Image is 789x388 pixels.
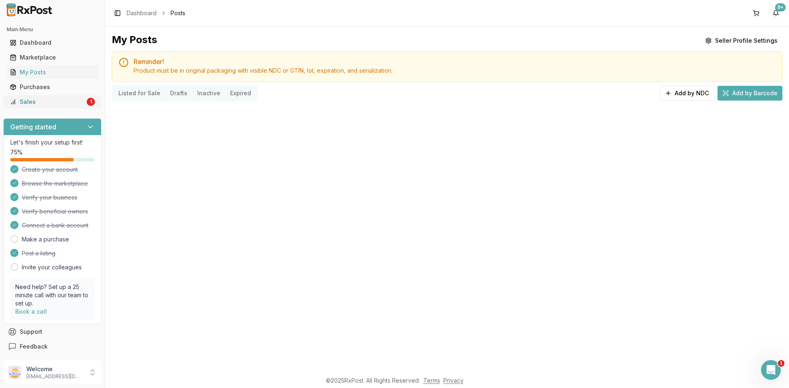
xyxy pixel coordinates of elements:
[8,366,21,379] img: User avatar
[22,165,78,174] span: Create your account
[7,35,98,50] a: Dashboard
[22,235,69,243] a: Make a purchase
[3,66,102,79] button: My Posts
[26,373,83,380] p: [EMAIL_ADDRESS][DOMAIN_NAME]
[26,365,83,373] p: Welcome
[10,148,23,156] span: 75 %
[10,83,95,91] div: Purchases
[171,9,185,17] span: Posts
[7,50,98,65] a: Marketplace
[192,87,225,100] button: Inactive
[10,122,56,132] h3: Getting started
[3,51,102,64] button: Marketplace
[10,39,95,47] div: Dashboard
[443,377,464,384] a: Privacy
[3,339,102,354] button: Feedback
[22,263,82,271] a: Invite your colleagues
[7,80,98,94] a: Purchases
[3,3,56,16] img: RxPost Logo
[7,94,98,109] a: Sales1
[778,360,784,367] span: 1
[700,33,782,48] button: Seller Profile Settings
[761,360,781,380] iframe: Intercom live chat
[22,221,88,230] span: Connect a bank account
[134,67,775,75] div: Product must be in original packaging with visible NDC or GTIN, lot, expiration, and serialization.
[225,87,256,100] button: Expired
[22,193,77,202] span: Verify your business
[15,283,90,308] p: Need help? Set up a 25 minute call with our team to set up.
[717,86,782,101] button: Add by Barcode
[127,9,185,17] nav: breadcrumb
[165,87,192,100] button: Drafts
[10,68,95,76] div: My Posts
[22,207,88,216] span: Verify beneficial owners
[423,377,440,384] a: Terms
[10,53,95,62] div: Marketplace
[7,26,98,33] h2: Main Menu
[87,98,95,106] div: 1
[769,7,782,20] button: 9+
[134,58,775,65] h5: Reminder!
[775,3,786,11] div: 9+
[3,324,102,339] button: Support
[7,65,98,80] a: My Posts
[22,249,55,257] span: Post a listing
[20,342,48,351] span: Feedback
[660,86,714,101] button: Add by NDC
[3,95,102,108] button: Sales1
[127,9,157,17] a: Dashboard
[3,80,102,94] button: Purchases
[15,308,47,315] a: Book a call
[10,98,85,106] div: Sales
[113,87,165,100] button: Listed for Sale
[112,33,157,48] div: My Posts
[22,179,88,188] span: Browse the marketplace
[10,138,95,147] p: Let's finish your setup first!
[3,36,102,49] button: Dashboard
